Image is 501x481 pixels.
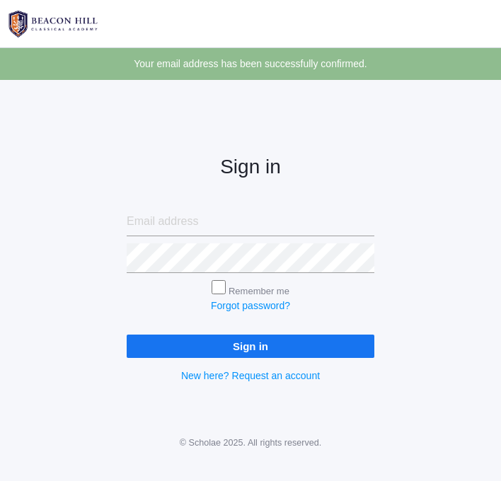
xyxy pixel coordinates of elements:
[211,300,290,311] a: Forgot password?
[127,335,374,358] input: Sign in
[229,286,289,296] label: Remember me
[181,370,320,381] a: New here? Request an account
[127,207,374,236] input: Email address
[127,156,374,178] h2: Sign in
